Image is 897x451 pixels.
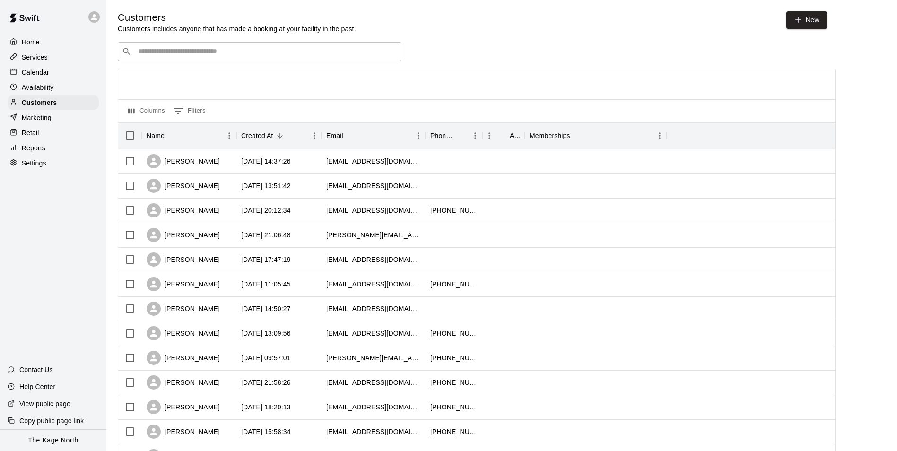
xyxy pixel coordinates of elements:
div: 2025-05-08 15:58:34 [241,427,291,436]
div: bemister_cecile@hotmail.com [326,329,421,338]
p: Customers [22,98,57,107]
div: 2025-05-24 18:20:13 [241,402,291,412]
div: [PERSON_NAME] [147,302,220,316]
button: Menu [222,129,236,143]
div: Email [326,122,343,149]
div: Name [147,122,165,149]
div: d33cooper@hotmail.com [326,279,421,289]
div: 2025-09-10 20:12:34 [241,206,291,215]
div: [PERSON_NAME] [147,375,220,390]
button: Sort [455,129,468,142]
button: Sort [165,129,178,142]
div: +17057182977 [430,402,478,412]
div: epmatte@hotmail.com [326,378,421,387]
div: 2025-09-09 11:05:45 [241,279,291,289]
div: [PERSON_NAME] [147,228,220,242]
div: 2025-09-08 14:50:27 [241,304,291,313]
p: Retail [22,128,39,138]
button: Menu [411,129,426,143]
div: +17055005432 [430,206,478,215]
p: Calendar [22,68,49,77]
div: 2025-09-08 09:57:01 [241,353,291,363]
div: brittobaker@gmail.com [326,156,421,166]
div: +17057348087 [430,378,478,387]
div: [PERSON_NAME] [147,400,220,414]
div: Age [510,122,520,149]
p: The Kage North [28,435,78,445]
div: Memberships [530,122,570,149]
a: Availability [8,80,99,95]
button: Menu [468,129,482,143]
button: Menu [307,129,322,143]
a: Retail [8,126,99,140]
div: 2025-09-09 17:47:19 [241,255,291,264]
button: Sort [273,129,287,142]
div: 2025-09-11 13:51:42 [241,181,291,191]
div: 2025-09-08 13:09:56 [241,329,291,338]
div: Phone Number [430,122,455,149]
a: Marketing [8,111,99,125]
a: Reports [8,141,99,155]
button: Show filters [171,104,208,119]
button: Sort [496,129,510,142]
div: adam.lehmann1@gmail.com [326,353,421,363]
div: Name [142,122,236,149]
div: Email [322,122,426,149]
p: View public page [19,399,70,408]
div: [PERSON_NAME] [147,277,220,291]
div: Phone Number [426,122,482,149]
div: roxanna.osores@gmail.com [326,230,421,240]
a: Calendar [8,65,99,79]
div: [PERSON_NAME] [147,154,220,168]
div: Created At [241,122,273,149]
p: Reports [22,143,45,153]
button: Sort [343,129,357,142]
a: New [786,11,827,29]
div: +19057581676 [430,329,478,338]
p: Availability [22,83,54,92]
p: Home [22,37,40,47]
div: [PERSON_NAME] [147,326,220,340]
div: [PERSON_NAME] [147,203,220,217]
div: 2025-09-09 21:06:48 [241,230,291,240]
div: Search customers by name or email [118,42,401,61]
p: Help Center [19,382,55,391]
div: [PERSON_NAME] [147,351,220,365]
p: Marketing [22,113,52,122]
div: +12892188048 [430,353,478,363]
div: kevinwhittle88@gmail.com [326,402,421,412]
a: Services [8,50,99,64]
div: [PERSON_NAME] [147,252,220,267]
div: brettcaswellmusic@gmail.com [326,427,421,436]
div: krazyskiier@hotmail.com [326,206,421,215]
p: Copy public page link [19,416,84,425]
p: Customers includes anyone that has made a booking at your facility in the past. [118,24,356,34]
p: Contact Us [19,365,53,374]
h5: Customers [118,11,356,24]
div: Memberships [525,122,667,149]
div: 2025-09-11 14:37:26 [241,156,291,166]
button: Menu [653,129,667,143]
p: Settings [22,158,46,168]
button: Menu [482,129,496,143]
div: thehewgill@gmail.com [326,181,421,191]
div: [PERSON_NAME] [147,425,220,439]
div: tkowpak@gmail.com [326,304,421,313]
a: Settings [8,156,99,170]
div: +14168734618 [430,279,478,289]
div: Created At [236,122,322,149]
div: [PERSON_NAME] [147,179,220,193]
div: +17053092738 [430,427,478,436]
button: Select columns [126,104,167,119]
a: Home [8,35,99,49]
p: Services [22,52,48,62]
div: 2025-09-07 21:58:26 [241,378,291,387]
